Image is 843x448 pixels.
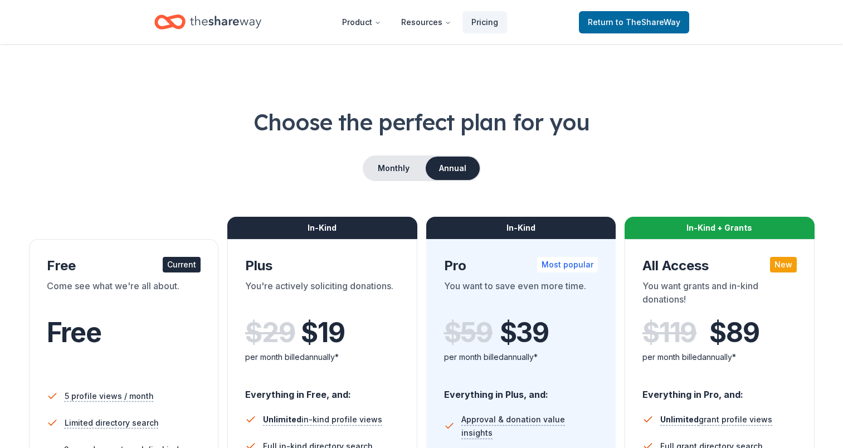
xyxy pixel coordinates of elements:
div: Most popular [537,257,598,272]
span: $ 89 [709,317,759,348]
a: Returnto TheShareWay [579,11,689,33]
div: Current [163,257,201,272]
nav: Main [333,9,507,35]
div: New [770,257,797,272]
a: Home [154,9,261,35]
div: All Access [642,257,797,275]
div: per month billed annually* [245,350,399,364]
span: in-kind profile views [263,415,382,424]
div: You want grants and in-kind donations! [642,279,797,310]
div: You're actively soliciting donations. [245,279,399,310]
span: Unlimited [660,415,699,424]
button: Product [333,11,390,33]
div: You want to save even more time. [444,279,598,310]
span: Free [47,316,101,349]
span: Limited directory search [65,416,159,430]
div: In-Kind + Grants [625,217,815,239]
button: Monthly [364,157,423,180]
span: 5 profile views / month [65,389,154,403]
div: Pro [444,257,598,275]
div: Everything in Free, and: [245,378,399,402]
div: Everything in Plus, and: [444,378,598,402]
span: Unlimited [263,415,301,424]
span: to TheShareWay [616,17,680,27]
a: Pricing [462,11,507,33]
div: In-Kind [227,217,417,239]
span: Approval & donation value insights [461,413,598,440]
span: Return [588,16,680,29]
h1: Choose the perfect plan for you [27,106,816,138]
div: per month billed annually* [444,350,598,364]
div: Everything in Pro, and: [642,378,797,402]
div: In-Kind [426,217,616,239]
span: $ 39 [500,317,549,348]
div: Free [47,257,201,275]
div: Come see what we're all about. [47,279,201,310]
div: Plus [245,257,399,275]
div: per month billed annually* [642,350,797,364]
span: $ 19 [301,317,344,348]
button: Annual [426,157,480,180]
button: Resources [392,11,460,33]
span: grant profile views [660,415,772,424]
